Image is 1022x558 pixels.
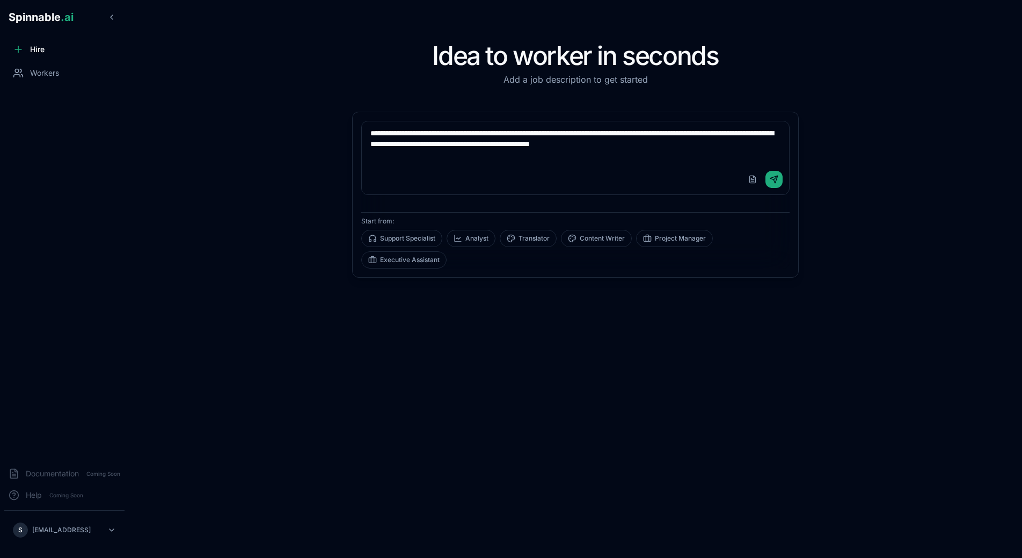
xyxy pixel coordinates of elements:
[447,230,495,247] button: Analyst
[636,230,713,247] button: Project Manager
[361,230,442,247] button: Support Specialist
[500,230,557,247] button: Translator
[18,526,23,534] span: S
[32,526,91,534] p: [EMAIL_ADDRESS]
[83,469,123,479] span: Coming Soon
[26,468,79,479] span: Documentation
[46,490,86,501] span: Coming Soon
[30,44,45,55] span: Hire
[361,217,790,226] p: Start from:
[61,11,74,24] span: .ai
[26,490,42,501] span: Help
[352,43,799,69] h1: Idea to worker in seconds
[561,230,632,247] button: Content Writer
[30,68,59,78] span: Workers
[9,11,74,24] span: Spinnable
[352,73,799,86] p: Add a job description to get started
[9,519,120,541] button: S[EMAIL_ADDRESS]
[361,251,447,269] button: Executive Assistant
